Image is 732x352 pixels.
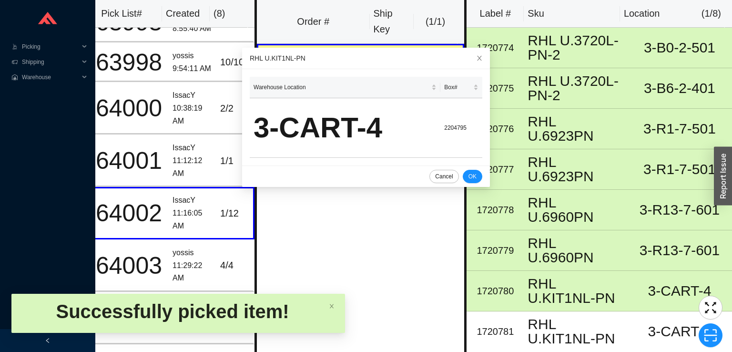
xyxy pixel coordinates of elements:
[631,324,728,339] div: 3-CART-4
[631,162,728,176] div: 3-R1-7-501
[470,243,520,259] div: 1720779
[329,303,335,309] span: close
[444,83,471,92] span: Box#
[173,142,213,155] div: IssacY
[213,6,244,21] div: ( 8 )
[528,74,623,103] div: RHL U.3720L-PN-2
[701,6,721,21] div: ( 1 / 8 )
[22,54,79,70] span: Shipping
[476,55,483,62] span: close
[173,155,213,180] div: 11:12:12 AM
[220,54,249,70] div: 10 / 10
[250,77,440,98] th: Warehouse Location sortable
[93,149,165,173] div: 64001
[699,323,722,347] button: scan
[220,153,249,169] div: 1 / 1
[699,328,722,342] span: scan
[470,121,520,137] div: 1720776
[470,81,520,96] div: 1720775
[429,170,458,183] button: Cancel
[435,172,453,181] span: Cancel
[173,50,213,62] div: yossis
[417,14,454,30] div: ( 1 / 1 )
[254,83,429,92] span: Warehouse Location
[624,6,660,21] div: Location
[93,10,165,34] div: 63993
[469,48,490,69] button: Close
[19,300,326,323] div: Successfully picked item!
[528,114,623,143] div: RHL U.6923PN
[470,40,520,56] div: 1720774
[173,22,213,35] div: 8:55:40 AM
[528,236,623,265] div: RHL U.6960PN
[699,296,722,320] button: fullscreen
[250,53,482,63] div: RHL U.KIT1NL-PN
[220,258,249,273] div: 4 / 4
[440,98,482,158] td: 2204795
[440,77,482,98] th: Box# sortable
[528,155,623,184] div: RHL U.6923PN
[631,81,728,95] div: 3-B6-2-401
[22,39,79,54] span: Picking
[173,259,213,285] div: 11:29:22 AM
[173,247,213,259] div: yossis
[528,277,623,305] div: RHL U.KIT1NL-PN
[173,207,213,232] div: 11:16:05 AM
[22,70,79,85] span: Warehouse
[470,162,520,177] div: 1720777
[173,102,213,127] div: 10:38:19 AM
[93,201,165,225] div: 64002
[220,206,249,221] div: 1 / 12
[699,300,722,315] span: fullscreen
[93,254,165,278] div: 64003
[470,324,520,340] div: 1720781
[468,172,477,181] span: OK
[631,243,728,258] div: 3-R13-7-601
[173,194,213,207] div: IssacY
[631,41,728,55] div: 3-B0-2-501
[528,317,623,346] div: RHL U.KIT1NL-PN
[528,196,623,224] div: RHL U.6960PN
[470,202,520,218] div: 1720778
[631,203,728,217] div: 3-R13-7-601
[463,170,482,183] button: OK
[173,62,213,75] div: 9:54:11 AM
[631,284,728,298] div: 3-CART-4
[173,89,213,102] div: IssacY
[254,104,437,152] div: 3-CART-4
[220,101,249,116] div: 2 / 2
[528,33,623,62] div: RHL U.3720L-PN-2
[93,96,165,120] div: 64000
[93,51,165,74] div: 63998
[631,122,728,136] div: 3-R1-7-501
[470,283,520,299] div: 1720780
